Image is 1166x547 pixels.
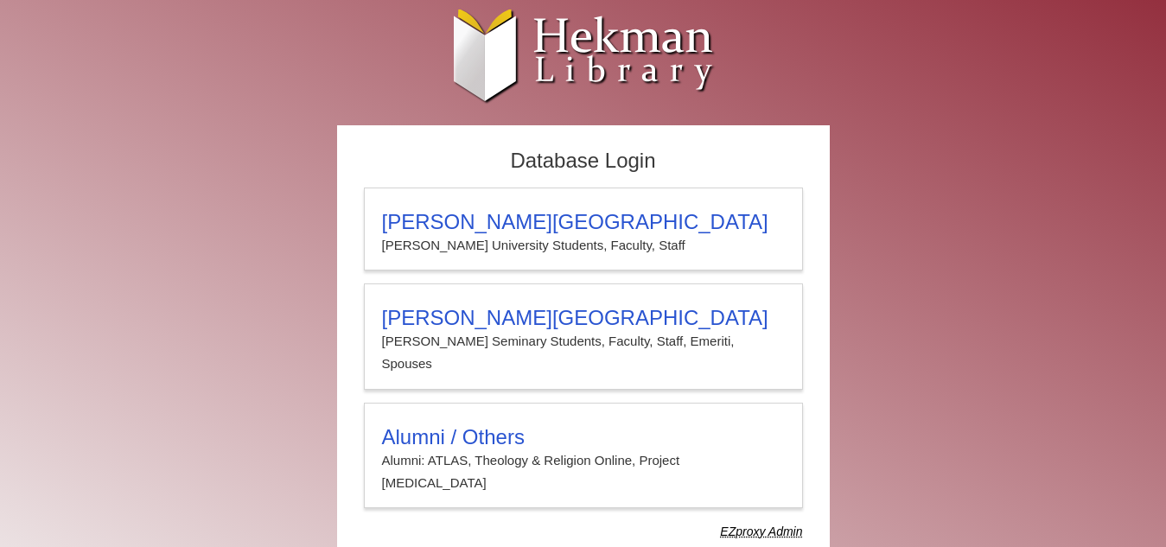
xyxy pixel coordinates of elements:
[364,188,803,270] a: [PERSON_NAME][GEOGRAPHIC_DATA][PERSON_NAME] University Students, Faculty, Staff
[382,306,785,330] h3: [PERSON_NAME][GEOGRAPHIC_DATA]
[382,425,785,449] h3: Alumni / Others
[720,525,802,538] dfn: Use Alumni login
[382,330,785,376] p: [PERSON_NAME] Seminary Students, Faculty, Staff, Emeriti, Spouses
[382,425,785,495] summary: Alumni / OthersAlumni: ATLAS, Theology & Religion Online, Project [MEDICAL_DATA]
[382,210,785,234] h3: [PERSON_NAME][GEOGRAPHIC_DATA]
[382,234,785,257] p: [PERSON_NAME] University Students, Faculty, Staff
[364,283,803,390] a: [PERSON_NAME][GEOGRAPHIC_DATA][PERSON_NAME] Seminary Students, Faculty, Staff, Emeriti, Spouses
[382,449,785,495] p: Alumni: ATLAS, Theology & Religion Online, Project [MEDICAL_DATA]
[355,143,812,179] h2: Database Login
